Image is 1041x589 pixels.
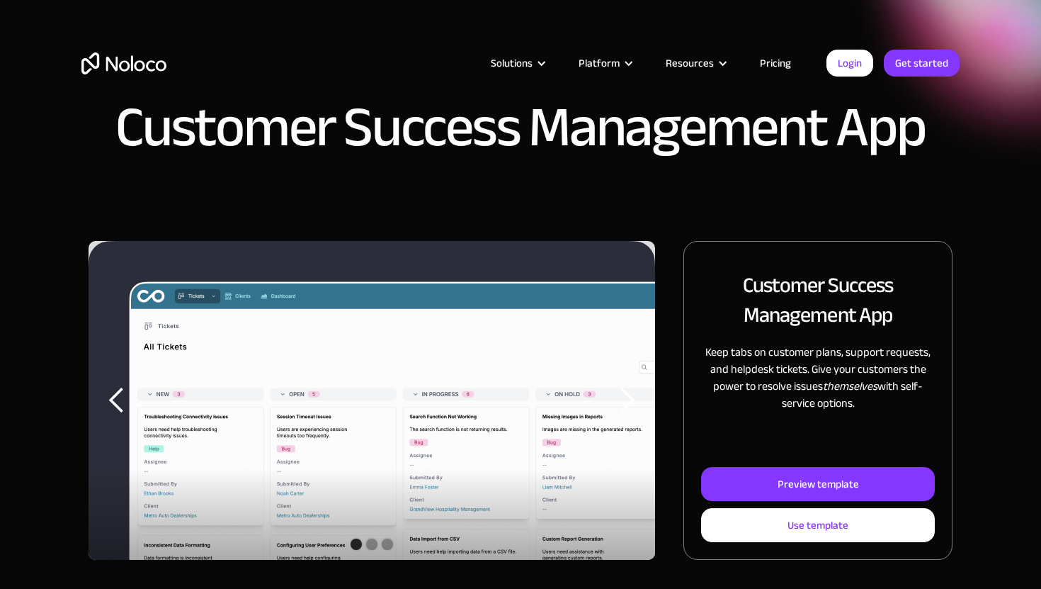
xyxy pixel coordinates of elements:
[884,50,960,77] a: Get started
[473,54,561,72] div: Solutions
[579,54,620,72] div: Platform
[701,270,935,330] h2: Customer Success Management App
[89,241,145,560] div: previous slide
[89,241,655,560] div: carousel
[81,52,166,74] a: home
[561,54,648,72] div: Platform
[787,516,848,534] div: Use template
[778,475,859,493] div: Preview template
[666,54,714,72] div: Resources
[701,508,935,542] a: Use template
[648,54,742,72] div: Resources
[351,539,362,550] div: Show slide 1 of 3
[742,54,809,72] a: Pricing
[115,99,926,156] h1: Customer Success Management App
[826,50,873,77] a: Login
[89,241,655,560] div: 1 of 3
[491,54,533,72] div: Solutions
[823,376,877,397] em: themselves
[382,539,393,550] div: Show slide 3 of 3
[701,426,935,443] p: ‍
[701,344,935,412] p: Keep tabs on customer plans, support requests, and helpdesk tickets. Give your customers the powe...
[366,539,377,550] div: Show slide 2 of 3
[598,241,655,560] div: next slide
[701,467,935,501] a: Preview template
